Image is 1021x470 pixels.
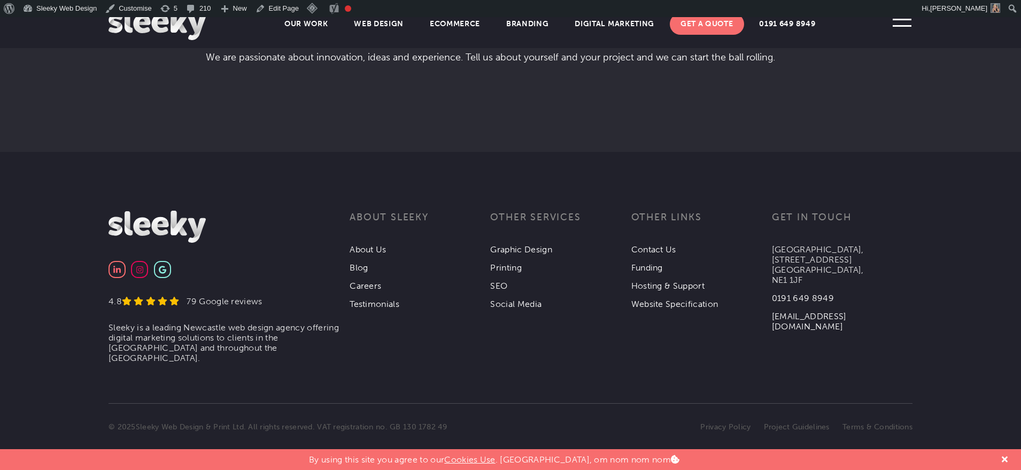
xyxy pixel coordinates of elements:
[772,211,912,236] h3: Get in touch
[930,4,987,12] span: [PERSON_NAME]
[772,293,834,303] a: 0191 649 8949
[991,3,1000,13] img: IMG_0170-150x150.jpg
[350,244,386,255] a: About Us
[631,244,676,255] a: Contact Us
[772,311,847,332] a: [EMAIL_ADDRESS][DOMAIN_NAME]
[700,422,751,432] a: Privacy Policy
[631,299,718,309] a: Website Specification
[631,281,705,291] a: Hosting & Support
[109,296,262,306] a: 4.8 79 Google reviews
[490,211,631,236] h3: Other services
[490,299,542,309] a: Social Media
[136,266,143,274] img: Instagram
[350,299,399,309] a: Testimonials
[345,5,351,12] div: Focus keyphrase not set
[842,422,912,432] a: Terms & Conditions
[109,8,206,40] img: Sleeky Web Design Newcastle
[109,211,206,243] img: Sleeky Web Design Newcastle
[444,454,496,465] a: Cookies Use
[496,13,560,35] a: Branding
[350,263,368,273] a: Blog
[343,13,414,35] a: Web Design
[309,449,679,465] p: By using this site you agree to our . [GEOGRAPHIC_DATA], om nom nom nom
[670,13,744,35] a: Get A Quote
[764,422,830,432] a: Project Guidelines
[490,281,507,291] a: SEO
[109,322,350,363] li: Sleeky is a leading Newcastle web design agency offering digital marketing solutions to clients i...
[564,13,665,35] a: Digital Marketing
[350,211,490,236] h3: About Sleeky
[772,244,912,285] p: [GEOGRAPHIC_DATA], [STREET_ADDRESS] [GEOGRAPHIC_DATA], NE1 1JF
[631,263,663,273] a: Funding
[159,266,166,274] img: Google
[490,244,552,255] a: Graphic Design
[179,296,262,306] div: 79 Google reviews
[350,281,381,291] a: Careers
[631,211,772,236] h3: Other links
[113,266,120,274] img: Linkedin
[419,13,491,35] a: Ecommerce
[274,13,339,35] a: Our Work
[490,263,522,273] a: Printing
[109,422,511,432] p: © 2025 . All rights reserved. VAT registration no. GB 130 1782 49
[748,13,826,35] a: 0191 649 8949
